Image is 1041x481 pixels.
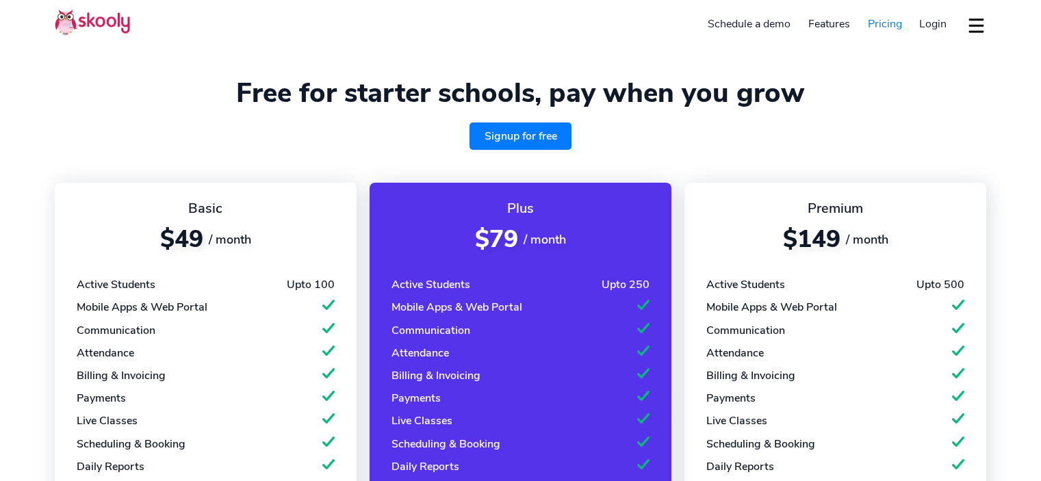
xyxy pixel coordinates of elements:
[55,77,986,109] h1: Free for starter schools, pay when you grow
[391,413,452,428] div: Live Classes
[916,277,964,292] div: Upto 500
[287,277,335,292] div: Upto 100
[77,391,126,406] div: Payments
[910,13,955,35] a: Login
[706,300,837,315] div: Mobile Apps & Web Portal
[706,346,764,361] div: Attendance
[868,16,902,31] span: Pricing
[77,368,166,383] div: Billing & Invoicing
[783,223,840,255] span: $149
[77,277,155,292] div: Active Students
[391,346,449,361] div: Attendance
[77,300,207,315] div: Mobile Apps & Web Portal
[391,199,650,218] div: Plus
[391,277,470,292] div: Active Students
[77,459,144,474] div: Daily Reports
[391,368,480,383] div: Billing & Invoicing
[706,277,785,292] div: Active Students
[77,413,138,428] div: Live Classes
[602,277,650,292] div: Upto 250
[706,199,964,218] div: Premium
[859,13,911,35] a: Pricing
[209,231,251,248] span: / month
[706,323,785,338] div: Communication
[919,16,947,31] span: Login
[391,300,522,315] div: Mobile Apps & Web Portal
[77,437,185,452] div: Scheduling & Booking
[160,223,203,255] span: $49
[699,13,800,35] a: Schedule a demo
[470,122,572,150] a: Signup for free
[706,368,795,383] div: Billing & Invoicing
[391,437,500,452] div: Scheduling & Booking
[799,13,859,35] a: Features
[55,9,130,36] img: Skooly
[77,346,134,361] div: Attendance
[391,459,459,474] div: Daily Reports
[966,10,986,41] button: dropdown menu
[524,231,566,248] span: / month
[77,199,335,218] div: Basic
[77,323,155,338] div: Communication
[391,323,470,338] div: Communication
[475,223,518,255] span: $79
[846,231,888,248] span: / month
[391,391,441,406] div: Payments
